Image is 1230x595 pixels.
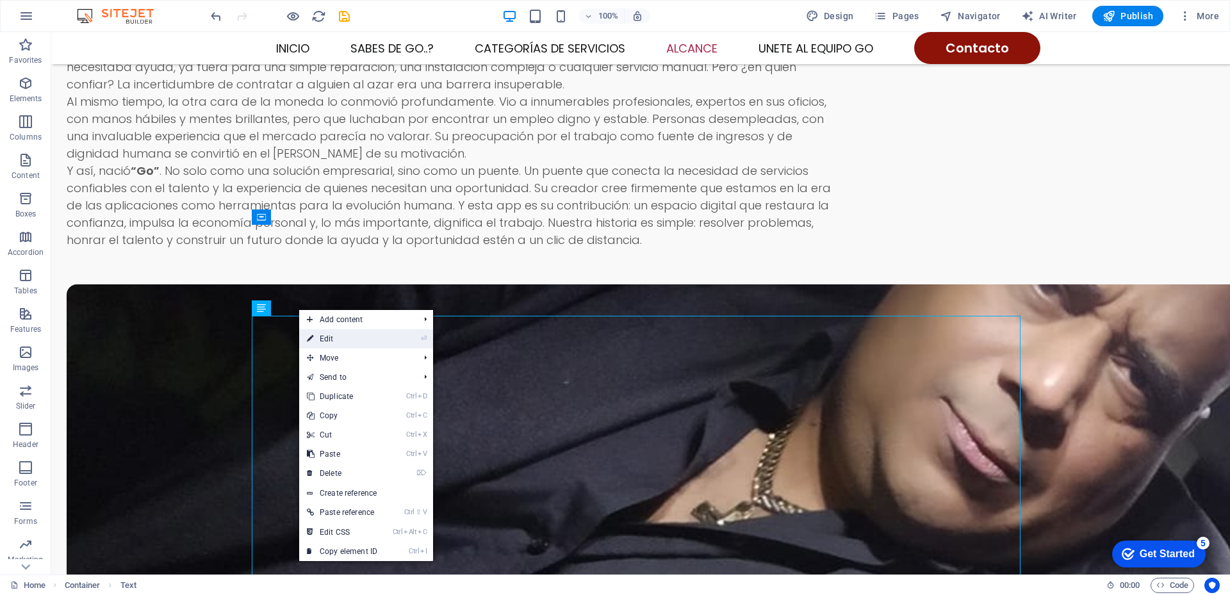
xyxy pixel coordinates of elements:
[14,516,37,526] p: Forms
[1179,10,1219,22] span: More
[299,542,385,561] a: CtrlICopy element ID
[1120,578,1140,593] span: 00 00
[16,401,36,411] p: Slider
[65,578,101,593] span: Click to select. Double-click to edit
[418,430,427,439] i: X
[10,324,41,334] p: Features
[423,508,427,516] i: V
[1016,6,1082,26] button: AI Writer
[13,439,38,450] p: Header
[1129,580,1131,590] span: :
[8,555,43,565] p: Marketing
[406,450,416,458] i: Ctrl
[74,8,170,24] img: Editor Logo
[311,8,326,24] button: reload
[9,55,42,65] p: Favorites
[418,528,427,536] i: C
[801,6,859,26] button: Design
[940,10,1001,22] span: Navigator
[299,368,414,387] a: Send to
[299,484,433,503] a: Create reference
[8,247,44,257] p: Accordion
[337,9,352,24] i: Save (Ctrl+S)
[120,578,136,593] span: Click to select. Double-click to edit
[801,6,859,26] div: Design (Ctrl+Alt+Y)
[10,578,45,593] a: Click to cancel selection. Double-click to open Pages
[869,6,924,26] button: Pages
[299,444,385,464] a: CtrlVPaste
[418,392,427,400] i: D
[299,348,414,368] span: Move
[1106,578,1140,593] h6: Session time
[13,363,39,373] p: Images
[806,10,854,22] span: Design
[299,523,385,542] a: CtrlAltCEdit CSS
[1021,10,1077,22] span: AI Writer
[299,310,414,329] span: Add content
[10,94,42,104] p: Elements
[935,6,1006,26] button: Navigator
[1156,578,1188,593] span: Code
[311,9,326,24] i: Reload page
[1204,578,1220,593] button: Usercentrics
[299,406,385,425] a: CtrlCCopy
[208,8,224,24] button: undo
[1103,10,1153,22] span: Publish
[404,528,416,536] i: Alt
[285,8,300,24] button: Click here to leave preview mode and continue editing
[579,8,625,24] button: 100%
[1092,6,1163,26] button: Publish
[14,286,37,296] p: Tables
[12,170,40,181] p: Content
[299,503,385,522] a: Ctrl⇧VPaste reference
[1174,6,1224,26] button: More
[7,6,101,33] div: Get Started 5 items remaining, 0% complete
[874,10,919,22] span: Pages
[92,3,104,15] div: 5
[406,430,416,439] i: Ctrl
[406,392,416,400] i: Ctrl
[14,478,37,488] p: Footer
[299,425,385,444] a: CtrlXCut
[598,8,619,24] h6: 100%
[416,508,422,516] i: ⇧
[404,508,414,516] i: Ctrl
[10,132,42,142] p: Columns
[416,469,427,477] i: ⌦
[406,411,416,420] i: Ctrl
[299,329,385,348] a: ⏎Edit
[209,9,224,24] i: Undo: Delete Text (Ctrl+Z)
[65,578,136,593] nav: breadcrumb
[35,14,90,26] div: Get Started
[299,387,385,406] a: CtrlDDuplicate
[632,10,643,22] i: On resize automatically adjust zoom level to fit chosen device.
[421,334,427,343] i: ⏎
[15,209,37,219] p: Boxes
[299,464,385,483] a: ⌦Delete
[336,8,352,24] button: save
[418,450,427,458] i: V
[393,528,403,536] i: Ctrl
[418,411,427,420] i: C
[420,547,427,555] i: I
[409,547,419,555] i: Ctrl
[1151,578,1194,593] button: Code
